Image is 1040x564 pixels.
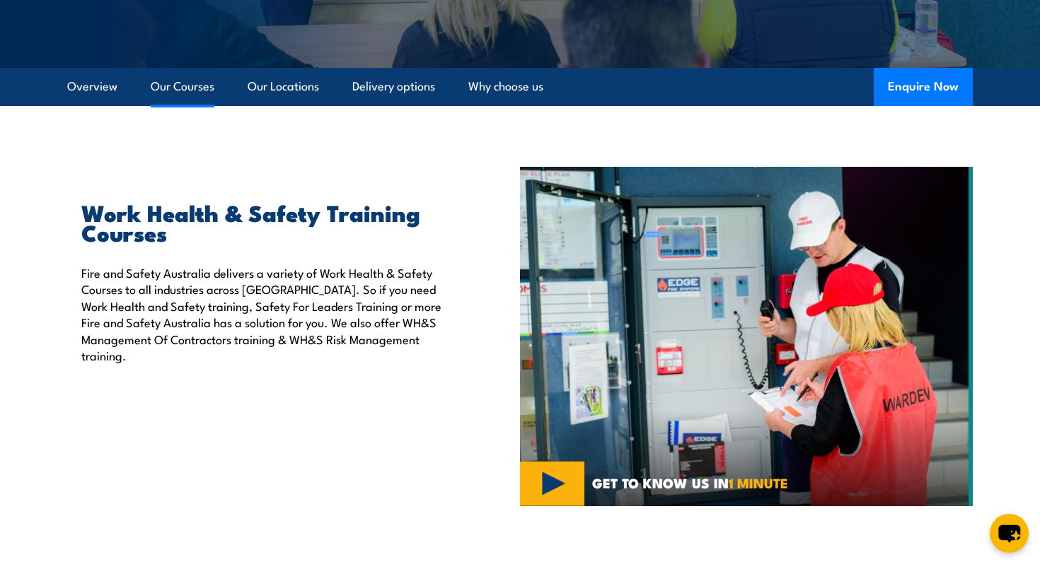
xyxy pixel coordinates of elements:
[520,167,973,506] img: Workplace Health & Safety COURSES
[990,514,1029,553] button: chat-button
[729,472,788,493] strong: 1 MINUTE
[81,202,455,242] h2: Work Health & Safety Training Courses
[248,68,319,105] a: Our Locations
[874,68,973,106] button: Enquire Now
[468,68,543,105] a: Why choose us
[81,264,455,363] p: Fire and Safety Australia delivers a variety of Work Health & Safety Courses to all industries ac...
[67,68,117,105] a: Overview
[151,68,214,105] a: Our Courses
[592,476,788,489] span: GET TO KNOW US IN
[352,68,435,105] a: Delivery options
